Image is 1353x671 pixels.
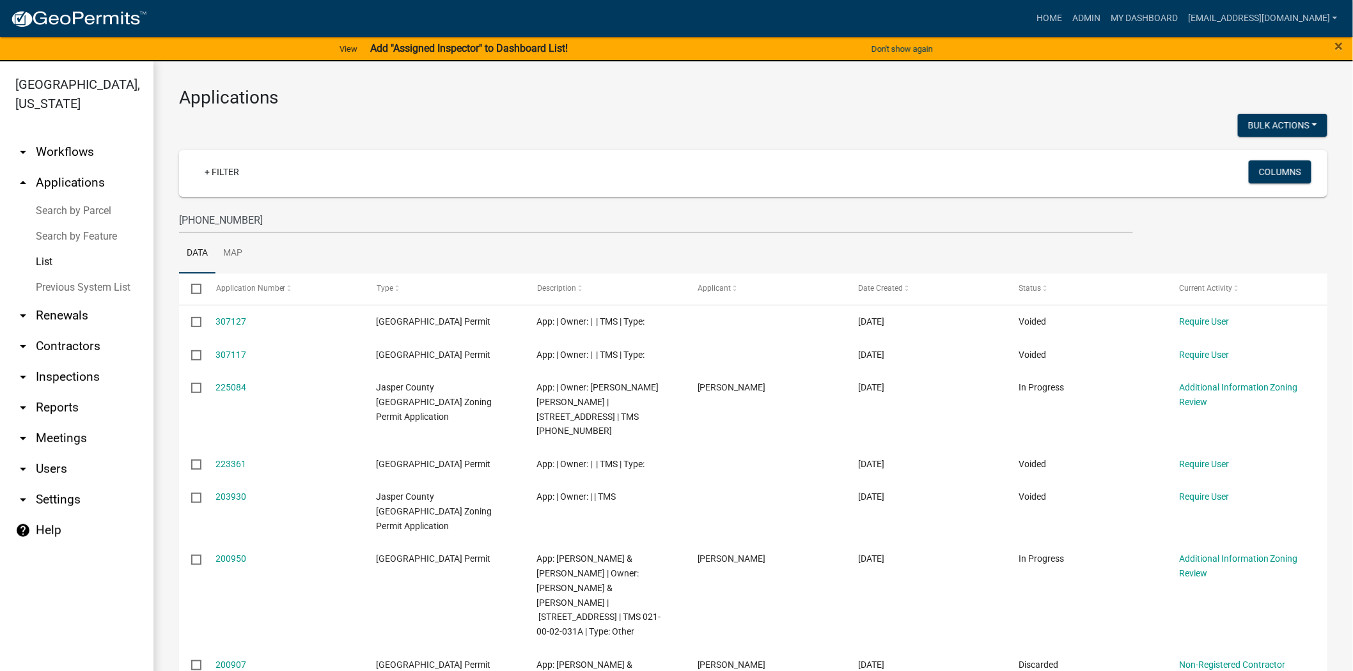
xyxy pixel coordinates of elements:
[179,233,215,274] a: Data
[377,284,393,293] span: Type
[537,459,645,469] span: App: | Owner: | | TMS | Type:
[858,284,903,293] span: Date Created
[1179,316,1229,327] a: Require User
[1019,382,1064,392] span: In Progress
[698,553,766,564] span: Thomas
[1335,38,1343,54] button: Close
[866,38,938,59] button: Don't show again
[179,274,203,304] datatable-header-cell: Select
[1019,659,1058,670] span: Discarded
[334,38,363,59] a: View
[537,350,645,360] span: App: | Owner: | | TMS | Type:
[15,431,31,446] i: arrow_drop_down
[1183,6,1343,31] a: [EMAIL_ADDRESS][DOMAIN_NAME]
[537,284,576,293] span: Description
[216,350,247,360] a: 307117
[203,274,364,304] datatable-header-cell: Application Number
[1106,6,1183,31] a: My Dashboard
[364,274,524,304] datatable-header-cell: Type
[846,274,1006,304] datatable-header-cell: Date Created
[685,274,846,304] datatable-header-cell: Applicant
[1006,274,1167,304] datatable-header-cell: Status
[858,382,884,392] span: 02/22/2024
[377,659,491,670] span: Jasper County Building Permit
[858,350,884,360] span: 09/04/2024
[15,492,31,507] i: arrow_drop_down
[1019,491,1046,502] span: Voided
[15,308,31,323] i: arrow_drop_down
[216,284,286,293] span: Application Number
[216,382,247,392] a: 225084
[1019,316,1046,327] span: Voided
[1335,37,1343,55] span: ×
[1238,114,1327,137] button: Bulk Actions
[858,491,884,502] span: 12/20/2023
[1179,659,1286,670] a: Non-Registered Contractor
[525,274,685,304] datatable-header-cell: Description
[15,400,31,415] i: arrow_drop_down
[698,382,766,392] span: Tiffany Gadson
[1167,274,1327,304] datatable-header-cell: Current Activity
[1031,6,1067,31] a: Home
[698,659,766,670] span: Thomas
[15,369,31,385] i: arrow_drop_down
[1019,350,1046,360] span: Voided
[377,553,491,564] span: Jasper County Building Permit
[216,659,247,670] a: 200907
[858,459,884,469] span: 02/18/2024
[1179,491,1229,502] a: Require User
[1249,160,1311,183] button: Columns
[1019,459,1046,469] span: Voided
[15,461,31,477] i: arrow_drop_down
[377,350,491,360] span: Jasper County Building Permit
[537,553,661,636] span: App: GADSON THOMAS & MARION | Owner: GADSON THOMAS & MARION | 3768 CALF PEN BAY RD | TMS 021-00-0...
[1179,553,1298,578] a: Additional Information Zoning Review
[698,284,731,293] span: Applicant
[15,523,31,538] i: help
[215,233,250,274] a: Map
[216,553,247,564] a: 200950
[216,491,247,502] a: 203930
[1179,459,1229,469] a: Require User
[179,207,1133,233] input: Search for applications
[537,491,616,502] span: App: | Owner: | | TMS
[377,382,492,422] span: Jasper County SC Zoning Permit Application
[1019,284,1041,293] span: Status
[537,316,645,327] span: App: | Owner: | | TMS | Type:
[370,42,568,54] strong: Add "Assigned Inspector" to Dashboard List!
[15,339,31,354] i: arrow_drop_down
[15,175,31,190] i: arrow_drop_up
[1179,284,1232,293] span: Current Activity
[858,659,884,670] span: 12/12/2023
[858,316,884,327] span: 09/04/2024
[377,316,491,327] span: Jasper County Building Permit
[377,491,492,531] span: Jasper County SC Zoning Permit Application
[1019,553,1064,564] span: In Progress
[194,160,249,183] a: + Filter
[1179,382,1298,407] a: Additional Information Zoning Review
[537,382,659,436] span: App: | Owner: GADSON THOMAS TYRONE JR | 3768 CALF PEN BAY RD | TMS 021-00-02-031
[15,144,31,160] i: arrow_drop_down
[1179,350,1229,360] a: Require User
[179,87,1327,109] h3: Applications
[216,316,247,327] a: 307127
[858,553,884,564] span: 12/12/2023
[1067,6,1106,31] a: Admin
[216,459,247,469] a: 223361
[377,459,491,469] span: Jasper County Building Permit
